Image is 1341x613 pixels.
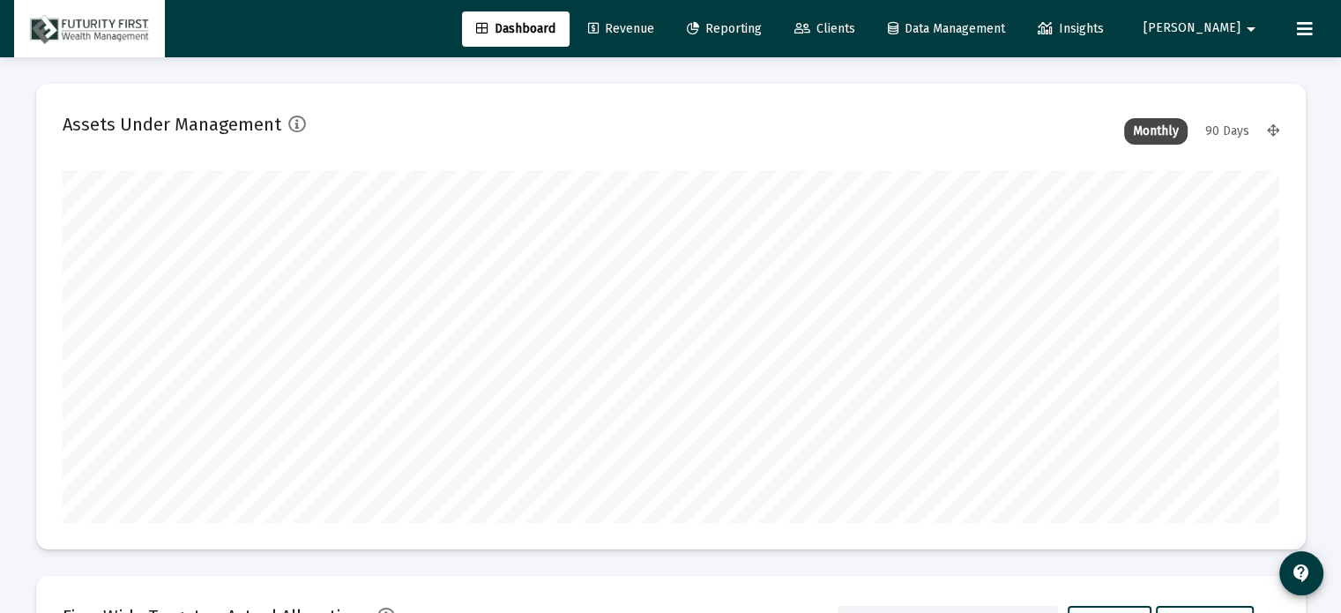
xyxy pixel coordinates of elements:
mat-icon: arrow_drop_down [1240,11,1262,47]
div: 90 Days [1196,118,1258,145]
a: Revenue [574,11,668,47]
span: Clients [794,21,855,36]
a: Clients [780,11,869,47]
a: Data Management [874,11,1019,47]
span: [PERSON_NAME] [1144,21,1240,36]
a: Reporting [673,11,776,47]
span: Data Management [888,21,1005,36]
mat-icon: contact_support [1291,563,1312,584]
div: Monthly [1124,118,1188,145]
h2: Assets Under Management [63,110,281,138]
span: Revenue [588,21,654,36]
button: [PERSON_NAME] [1122,11,1283,46]
a: Insights [1024,11,1118,47]
span: Dashboard [476,21,555,36]
span: Reporting [687,21,762,36]
a: Dashboard [462,11,570,47]
img: Dashboard [27,11,152,47]
span: Insights [1038,21,1104,36]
